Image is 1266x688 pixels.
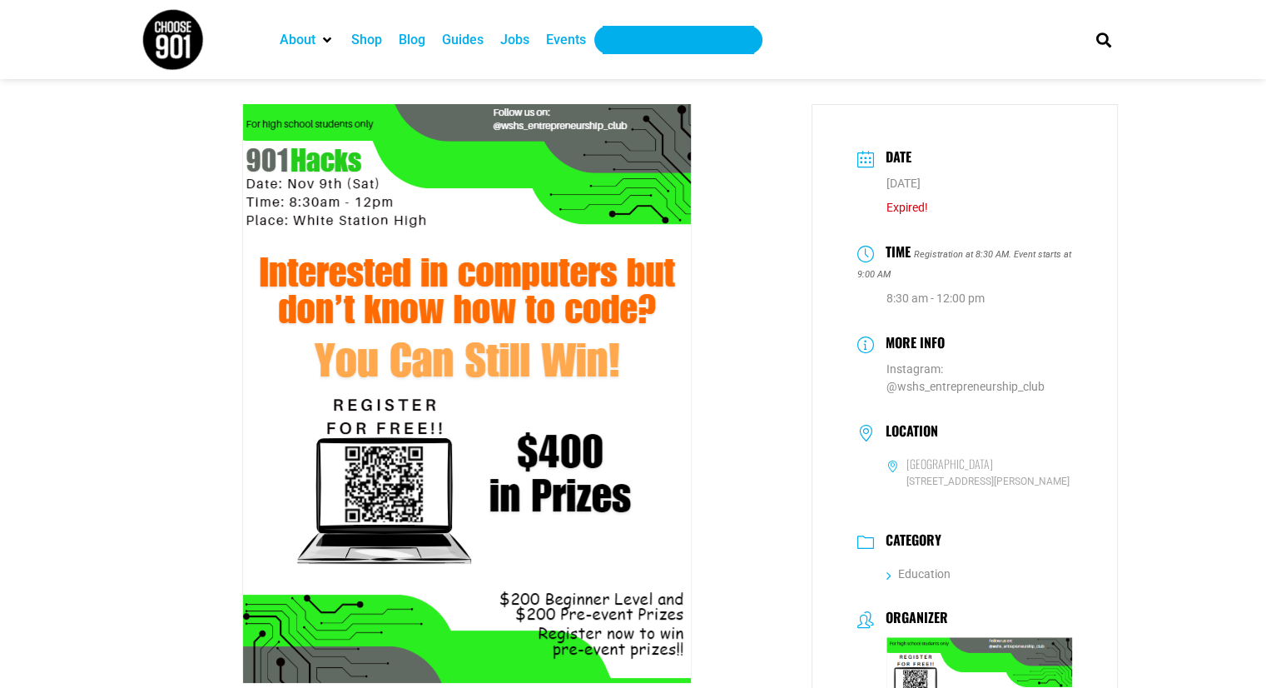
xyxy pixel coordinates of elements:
[886,474,1073,490] span: [STREET_ADDRESS][PERSON_NAME]
[877,423,938,443] h3: Location
[906,456,993,471] h6: [GEOGRAPHIC_DATA]
[877,332,945,356] h3: More Info
[242,104,692,683] img: Join 901Hacks, a thrilling coding event for high school students at White Station High in Memphis...
[271,26,343,54] div: About
[877,532,941,552] h3: Category
[500,30,529,50] a: Jobs
[886,201,928,214] span: Expired!
[546,30,586,50] a: Events
[886,292,985,305] abbr: 8:30 am - 12:00 pm
[877,147,911,171] h3: Date
[280,30,315,50] a: About
[271,26,1067,54] nav: Main nav
[351,30,382,50] a: Shop
[1090,26,1117,53] div: Search
[886,362,1045,393] a: Instagram: @wshs_entrepreneurship_club
[611,30,746,50] a: Get Choose901 Emails
[399,30,425,50] a: Blog
[886,177,921,190] span: [DATE]
[442,30,484,50] a: Guides
[857,249,1071,280] i: Registration at 8:30 AM. Event starts at 9:00 AM
[877,610,948,630] h3: Organizer
[886,567,951,581] a: Education
[877,242,911,266] h3: Time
